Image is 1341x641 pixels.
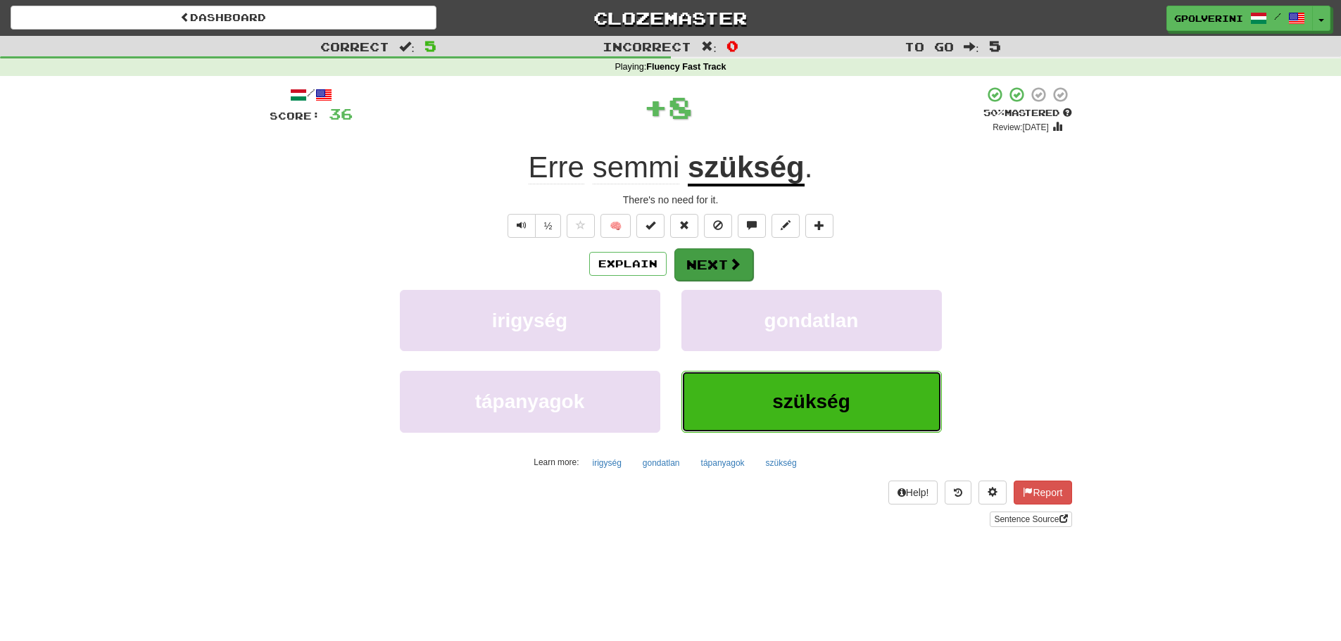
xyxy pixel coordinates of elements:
[458,6,883,30] a: Clozemaster
[475,391,585,412] span: tápanyagok
[646,62,726,72] strong: Fluency Fast Track
[888,481,938,504] button: Help!
[670,214,698,238] button: Reset to 0% Mastered (alt+r)
[424,37,436,54] span: 5
[693,452,753,474] button: tápanyagok
[584,452,629,474] button: irigység
[1274,11,1281,21] span: /
[635,452,688,474] button: gondatlan
[758,452,805,474] button: szükség
[492,310,567,331] span: irigység
[805,214,833,238] button: Add to collection (alt+a)
[772,391,850,412] span: szükség
[1166,6,1313,31] a: gpolverini /
[704,214,732,238] button: Ignore sentence (alt+i)
[270,86,353,103] div: /
[701,41,717,53] span: :
[600,214,631,238] button: 🧠
[993,122,1049,132] small: Review: [DATE]
[534,457,579,467] small: Learn more:
[945,481,971,504] button: Round history (alt+y)
[805,151,813,184] span: .
[320,39,389,53] span: Correct
[1174,12,1243,25] span: gpolverini
[688,151,805,186] u: szükség
[643,86,668,128] span: +
[270,193,1072,207] div: There's no need for it.
[567,214,595,238] button: Favorite sentence (alt+f)
[593,151,680,184] span: semmi
[674,248,753,281] button: Next
[535,214,562,238] button: ½
[529,151,584,184] span: Erre
[505,214,562,238] div: Text-to-speech controls
[681,290,942,351] button: gondatlan
[681,371,942,432] button: szükség
[990,512,1071,527] a: Sentence Source
[738,214,766,238] button: Discuss sentence (alt+u)
[1014,481,1071,504] button: Report
[400,371,660,432] button: tápanyagok
[983,107,1072,120] div: Mastered
[668,89,693,125] span: 8
[726,37,738,54] span: 0
[964,41,979,53] span: :
[11,6,436,30] a: Dashboard
[508,214,536,238] button: Play sentence audio (ctl+space)
[636,214,665,238] button: Set this sentence to 100% Mastered (alt+m)
[399,41,415,53] span: :
[989,37,1001,54] span: 5
[772,214,800,238] button: Edit sentence (alt+d)
[589,252,667,276] button: Explain
[329,105,353,122] span: 36
[905,39,954,53] span: To go
[764,310,859,331] span: gondatlan
[603,39,691,53] span: Incorrect
[983,107,1005,118] span: 50 %
[400,290,660,351] button: irigység
[270,110,320,122] span: Score:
